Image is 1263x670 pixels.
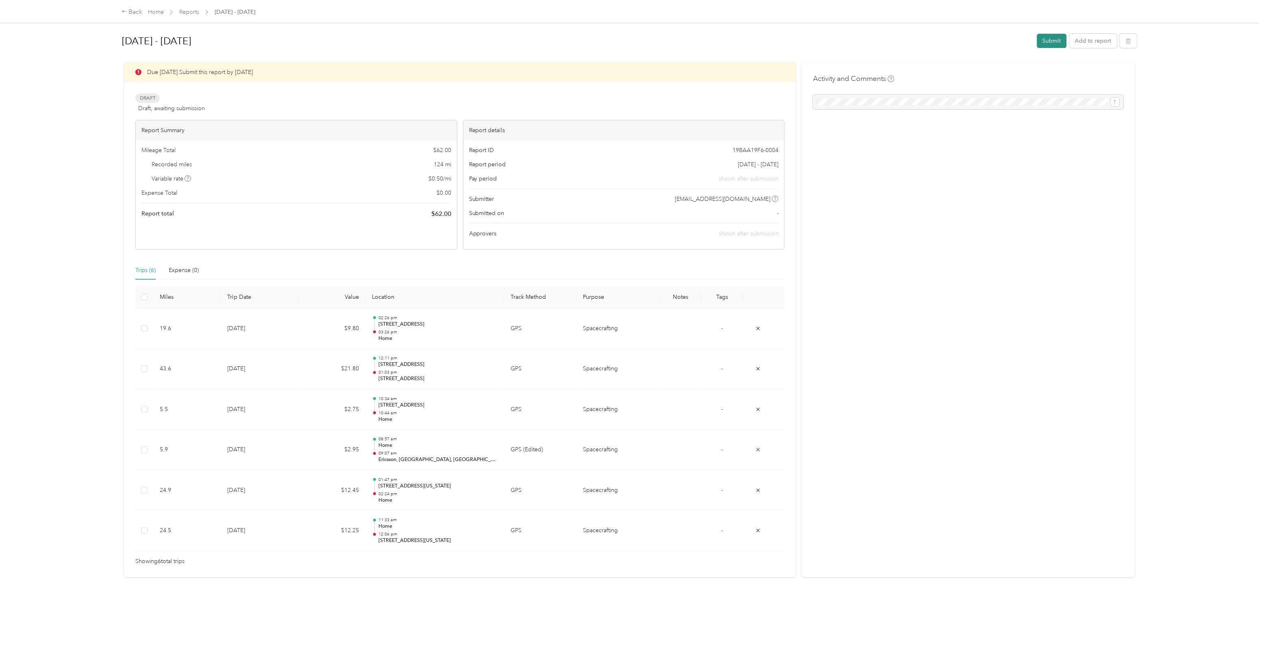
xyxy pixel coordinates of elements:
[722,446,723,453] span: -
[378,523,498,530] p: Home
[428,174,451,183] span: $ 0.50 / mi
[378,483,498,490] p: [STREET_ADDRESS][US_STATE]
[135,266,156,275] div: Trips (6)
[378,402,498,409] p: [STREET_ADDRESS]
[378,531,498,537] p: 12:06 pm
[719,174,778,183] span: shown after submission
[378,477,498,483] p: 01:47 pm
[469,146,494,154] span: Report ID
[378,329,498,335] p: 03:26 pm
[722,487,723,494] span: -
[504,389,576,430] td: GPS
[299,349,365,389] td: $21.80
[169,266,199,275] div: Expense (0)
[153,286,221,309] th: Miles
[141,146,176,154] span: Mileage Total
[576,430,660,470] td: Spacecrafting
[733,146,778,154] span: 19BAA19F6-0004
[153,430,221,470] td: 5.9
[576,309,660,349] td: Spacecrafting
[152,174,191,183] span: Variable rate
[722,365,723,372] span: -
[469,195,494,203] span: Submitter
[378,361,498,368] p: [STREET_ADDRESS]
[675,195,771,203] span: [EMAIL_ADDRESS][DOMAIN_NAME]
[722,406,723,413] span: -
[148,9,164,15] a: Home
[136,120,457,140] div: Report Summary
[433,146,451,154] span: $ 62.00
[221,349,298,389] td: [DATE]
[299,470,365,511] td: $12.45
[215,8,255,16] span: [DATE] - [DATE]
[221,389,298,430] td: [DATE]
[299,430,365,470] td: $2.95
[813,74,894,84] h4: Activity and Comments
[153,511,221,551] td: 24.5
[378,436,498,442] p: 08:57 am
[122,31,1031,51] h1: Aug 17 - 30, 2025
[299,309,365,349] td: $9.80
[378,416,498,423] p: Home
[722,527,723,534] span: -
[365,286,504,309] th: Location
[504,511,576,551] td: GPS
[777,209,778,218] span: -
[1037,34,1067,48] button: Submit
[122,7,143,17] div: Back
[378,321,498,328] p: [STREET_ADDRESS]
[221,309,298,349] td: [DATE]
[179,9,199,15] a: Reports
[463,120,785,140] div: Report details
[469,174,497,183] span: Pay period
[469,160,506,169] span: Report period
[504,349,576,389] td: GPS
[1070,34,1117,48] button: Add to report
[135,94,160,103] span: Draft
[504,430,576,470] td: GPS (Edited)
[738,160,778,169] span: [DATE] - [DATE]
[434,160,451,169] span: 124 mi
[221,470,298,511] td: [DATE]
[469,229,497,238] span: Approvers
[153,349,221,389] td: 43.6
[221,511,298,551] td: [DATE]
[299,389,365,430] td: $2.75
[576,286,660,309] th: Purpose
[660,286,701,309] th: Notes
[153,309,221,349] td: 19.6
[576,470,660,511] td: Spacecrafting
[141,189,177,197] span: Expense Total
[378,450,498,456] p: 09:07 am
[431,209,451,219] span: $ 62.00
[701,286,743,309] th: Tags
[141,209,174,218] span: Report total
[153,389,221,430] td: 5.5
[152,160,192,169] span: Recorded miles
[299,286,365,309] th: Value
[221,286,298,309] th: Trip Date
[378,375,498,383] p: [STREET_ADDRESS]
[576,349,660,389] td: Spacecrafting
[378,315,498,321] p: 02:26 pm
[1217,624,1263,670] iframe: Everlance-gr Chat Button Frame
[135,557,185,566] span: Showing 6 total trips
[504,309,576,349] td: GPS
[469,209,504,218] span: Submitted on
[378,456,498,463] p: Ericsson, [GEOGRAPHIC_DATA], [GEOGRAPHIC_DATA]
[722,325,723,332] span: -
[378,442,498,449] p: Home
[378,370,498,375] p: 01:03 pm
[378,396,498,402] p: 10:34 am
[378,335,498,342] p: Home
[504,470,576,511] td: GPS
[378,537,498,544] p: [STREET_ADDRESS][US_STATE]
[378,497,498,504] p: Home
[576,511,660,551] td: Spacecrafting
[378,517,498,523] p: 11:33 am
[378,491,498,497] p: 02:24 pm
[378,410,498,416] p: 10:44 am
[504,286,576,309] th: Track Method
[576,389,660,430] td: Spacecrafting
[124,62,796,82] div: Due [DATE]. Submit this report by [DATE]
